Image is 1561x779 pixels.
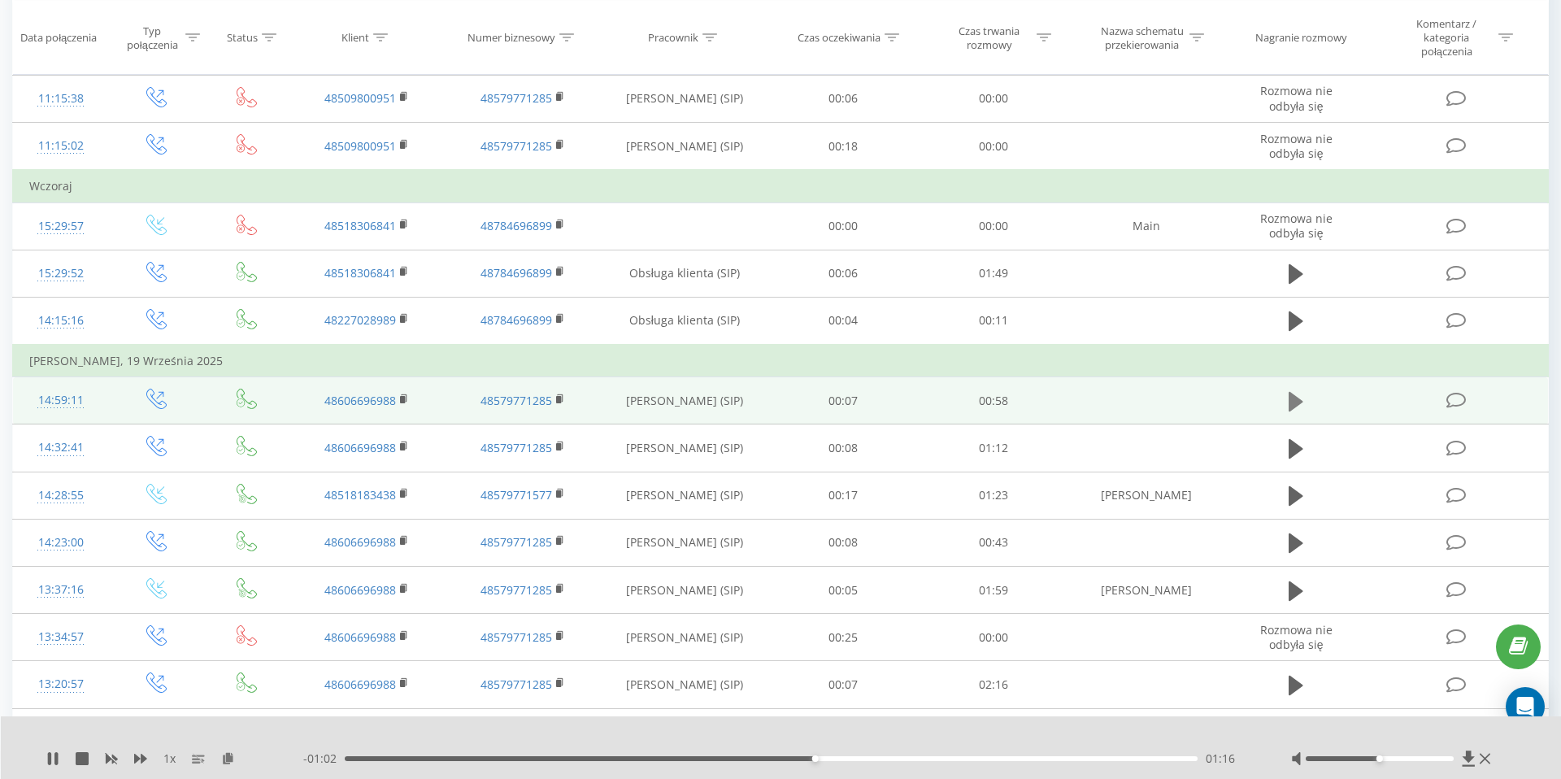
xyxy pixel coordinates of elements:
a: 48784696899 [480,312,552,328]
td: 01:59 [918,567,1067,614]
td: 01:12 [918,424,1067,472]
a: 48579771285 [480,90,552,106]
td: [PERSON_NAME] (SIP) [600,472,768,519]
a: 48579771285 [480,138,552,154]
a: 48579771285 [480,393,552,408]
div: 15:29:52 [29,258,93,289]
span: Rozmowa nie odbyła się [1260,131,1333,161]
a: 48606696988 [324,393,396,408]
td: 00:25 [768,614,918,661]
a: 48784696899 [480,265,552,281]
div: 14:23:00 [29,527,93,559]
div: 13:37:16 [29,574,93,606]
td: 02:16 [918,661,1067,708]
td: 01:32 [918,708,1067,755]
td: [PERSON_NAME] (SIP) [600,519,768,566]
a: 48606696988 [324,440,396,455]
div: 11:15:38 [29,83,93,115]
td: 00:11 [918,297,1067,345]
td: [PERSON_NAME] (SIP) [600,75,768,122]
td: 00:18 [768,123,918,171]
a: 48518306841 [324,265,396,281]
td: Obsługa klienta (SIP) [600,297,768,345]
a: 48579771285 [480,677,552,692]
td: Obsługa klienta (SIP) [600,708,768,755]
td: 00:58 [918,377,1067,424]
a: 48579771285 [480,582,552,598]
a: 48606696988 [324,677,396,692]
td: 00:32 [768,708,918,755]
td: [PERSON_NAME] (SIP) [600,614,768,661]
div: 14:28:55 [29,480,93,511]
span: 01:16 [1206,751,1235,767]
a: 48579771285 [480,534,552,550]
td: 00:00 [918,75,1067,122]
a: 48606696988 [324,629,396,645]
td: 00:06 [768,250,918,297]
div: 14:32:41 [29,432,93,463]
td: 01:49 [918,250,1067,297]
div: 13:20:57 [29,668,93,700]
td: 00:05 [768,567,918,614]
div: Klient [341,31,369,45]
td: 00:00 [768,202,918,250]
span: 1 x [163,751,176,767]
span: Rozmowa nie odbyła się [1260,211,1333,241]
td: [PERSON_NAME] [1068,567,1224,614]
td: Main [1068,708,1224,755]
td: 00:08 [768,424,918,472]
div: Data połączenia [20,31,97,45]
a: 48579771285 [480,629,552,645]
td: 00:17 [768,472,918,519]
div: 13:34:57 [29,621,93,653]
div: Czas oczekiwania [798,31,881,45]
div: Nazwa schematu przekierowania [1098,24,1185,51]
td: 00:06 [768,75,918,122]
td: [PERSON_NAME], 19 Września 2025 [13,345,1549,377]
td: [PERSON_NAME] (SIP) [600,567,768,614]
div: 14:15:16 [29,305,93,337]
td: 00:43 [918,519,1067,566]
div: Czas trwania rozmowy [946,24,1033,51]
td: [PERSON_NAME] (SIP) [600,377,768,424]
div: Numer biznesowy [467,31,555,45]
td: 00:00 [918,123,1067,171]
td: [PERSON_NAME] (SIP) [600,424,768,472]
td: Main [1068,202,1224,250]
td: [PERSON_NAME] (SIP) [600,123,768,171]
div: 11:15:02 [29,130,93,162]
td: 00:00 [918,614,1067,661]
div: Accessibility label [1376,755,1383,762]
td: Wczoraj [13,170,1549,202]
a: 48606696988 [324,534,396,550]
div: Typ połączenia [123,24,181,51]
td: [PERSON_NAME] (SIP) [600,661,768,708]
td: Obsługa klienta (SIP) [600,250,768,297]
td: 00:04 [768,297,918,345]
a: 48518306841 [324,218,396,233]
div: Nagranie rozmowy [1255,31,1347,45]
a: 48579771577 [480,487,552,503]
td: 00:07 [768,377,918,424]
a: 48606696988 [324,582,396,598]
div: Status [227,31,258,45]
span: - 01:02 [303,751,345,767]
div: Open Intercom Messenger [1506,687,1545,726]
td: 01:23 [918,472,1067,519]
a: 48579771285 [480,440,552,455]
td: 00:07 [768,661,918,708]
div: Pracownik [648,31,698,45]
td: 00:08 [768,519,918,566]
div: Accessibility label [812,755,819,762]
div: 14:59:11 [29,385,93,416]
a: 48227028989 [324,312,396,328]
a: 48784696899 [480,218,552,233]
td: 00:00 [918,202,1067,250]
td: [PERSON_NAME] [1068,472,1224,519]
a: 48518183438 [324,487,396,503]
div: Komentarz / kategoria połączenia [1399,17,1494,59]
span: Rozmowa nie odbyła się [1260,622,1333,652]
a: 48509800951 [324,90,396,106]
div: 15:29:57 [29,211,93,242]
a: 48509800951 [324,138,396,154]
